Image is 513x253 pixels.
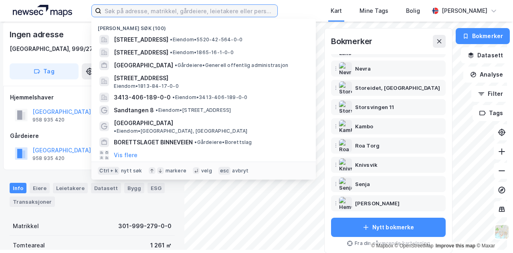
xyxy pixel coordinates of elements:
[114,128,247,134] span: Eiendom • [GEOGRAPHIC_DATA], [GEOGRAPHIC_DATA]
[436,243,475,249] a: Improve this map
[175,62,288,69] span: Gårdeiere • Generell offentlig administrasjon
[114,138,193,147] span: BORETTSLAGET BINNEVEIEN
[331,218,446,237] button: Nytt bokmerke
[339,158,352,171] img: Knivsvik
[10,44,97,54] div: [GEOGRAPHIC_DATA], 999/279
[114,128,116,134] span: •
[395,243,434,249] a: OpenStreetMap
[101,5,277,17] input: Søk på adresse, matrikkel, gårdeiere, leietakere eller personer
[53,183,88,193] div: Leietakere
[32,155,65,162] div: 958 935 420
[339,101,352,113] img: Storsvingen 11
[371,243,393,249] a: Mapbox
[114,61,173,70] span: [GEOGRAPHIC_DATA]
[13,5,72,17] img: logo.a4113a55bc3d86da70a041830d287a7e.svg
[360,6,388,16] div: Mine Tags
[156,107,158,113] span: •
[355,64,371,73] div: Nevra
[442,6,487,16] div: [PERSON_NAME]
[194,139,252,146] span: Gårdeiere • Borettslag
[331,6,342,16] div: Kart
[114,48,168,57] span: [STREET_ADDRESS]
[355,141,380,150] div: Roa Torg
[473,215,513,253] iframe: Chat Widget
[147,183,165,193] div: ESG
[172,94,175,100] span: •
[473,215,513,253] div: Kontrollprogram for chat
[331,240,446,247] div: Fra din nåværende kartvisning
[114,118,173,128] span: [GEOGRAPHIC_DATA]
[10,183,26,193] div: Info
[114,83,178,89] span: Eiendom • 1813-84-17-0-0
[30,183,50,193] div: Eiere
[150,241,172,250] div: 1 261 ㎡
[201,168,212,174] div: velg
[114,105,154,115] span: Sandtangen 8
[339,139,352,152] img: Roa Torg
[406,6,420,16] div: Bolig
[355,83,440,93] div: Storeidet, [GEOGRAPHIC_DATA]
[13,221,39,231] div: Matrikkel
[463,67,510,83] button: Analyse
[170,36,242,43] span: Eiendom • 5520-42-564-0-0
[170,36,172,43] span: •
[355,102,394,112] div: Storsvingen 11
[339,81,352,94] img: Storeidet, Leknes
[339,178,352,190] img: Senja
[473,105,510,121] button: Tags
[91,19,316,33] div: [PERSON_NAME] søk (100)
[10,63,79,79] button: Tag
[32,117,65,123] div: 958 935 420
[10,196,55,207] div: Transaksjoner
[124,183,144,193] div: Bygg
[98,167,119,175] div: Ctrl + k
[218,167,231,175] div: esc
[10,93,174,102] div: Hjemmelshaver
[339,197,352,210] img: Hemsedal Bjørn Dokk
[156,107,231,113] span: Eiendom • [STREET_ADDRESS]
[114,93,171,102] span: 3413-406-189-0-0
[114,150,137,160] button: Vis flere
[355,198,400,208] div: [PERSON_NAME]
[339,120,352,133] img: Kambo
[118,221,172,231] div: 301-999-279-0-0
[175,62,177,68] span: •
[10,131,174,141] div: Gårdeiere
[471,86,510,102] button: Filter
[91,183,121,193] div: Datasett
[121,168,142,174] div: nytt søk
[114,35,168,45] span: [STREET_ADDRESS]
[331,35,372,48] div: Bokmerker
[461,47,510,63] button: Datasett
[166,168,186,174] div: markere
[170,49,172,55] span: •
[10,28,65,41] div: Ingen adresse
[456,28,510,44] button: Bokmerker
[172,94,247,101] span: Eiendom • 3413-406-189-0-0
[355,121,374,131] div: Kambo
[232,168,248,174] div: avbryt
[339,62,352,75] img: Nevra
[114,73,306,83] span: [STREET_ADDRESS]
[194,139,197,145] span: •
[355,160,378,170] div: Knivsvik
[13,241,45,250] div: Tomteareal
[170,49,233,56] span: Eiendom • 1865-16-1-0-0
[355,179,370,189] div: Senja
